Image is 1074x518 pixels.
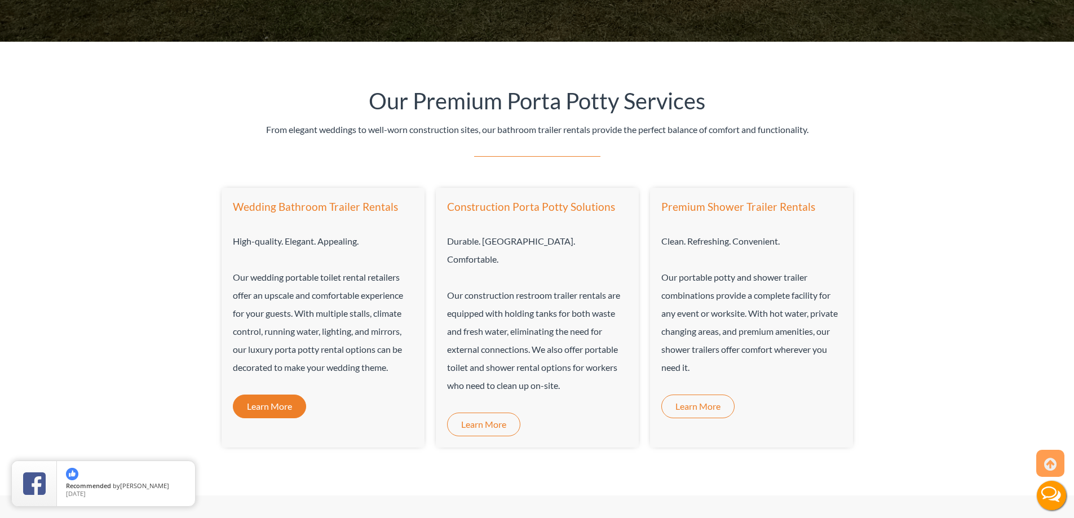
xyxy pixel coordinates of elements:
span: Wedding Bathroom Trailer Rentals [233,200,398,213]
span: From elegant weddings to well-worn construction sites, our bathroom trailer rentals provide the p... [266,124,808,135]
span: [PERSON_NAME] [120,481,169,490]
p: High-quality. Elegant. Appealing. [233,232,413,250]
span: Recommended [66,481,111,490]
span: Premium Shower Trailer Rentals [661,200,815,213]
img: thumbs up icon [66,468,78,480]
span: Learn More [461,420,506,429]
span: Construction Porta Potty Solutions [447,200,615,213]
p: Durable. [GEOGRAPHIC_DATA]. Comfortable. [447,232,627,268]
a: Learn More [233,395,306,418]
button: Live Chat [1029,473,1074,518]
p: Clean. Refreshing. Convenient. [661,232,842,250]
p: Our portable potty and shower trailer combinations provide a complete facility for any event or w... [661,268,842,377]
img: Review Rating [23,472,46,495]
p: Our wedding portable toilet rental retailers offer an upscale and comfortable experience for your... [233,268,413,377]
p: Our construction restroom trailer rentals are equipped with holding tanks for both waste and fres... [447,286,627,395]
h2: Our Premium Porta Potty Services [222,90,853,112]
span: Learn More [247,402,292,411]
a: Learn More [447,413,520,436]
span: [DATE] [66,489,86,498]
span: by [66,482,186,490]
span: Learn More [675,402,721,411]
a: Learn More [661,395,735,418]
